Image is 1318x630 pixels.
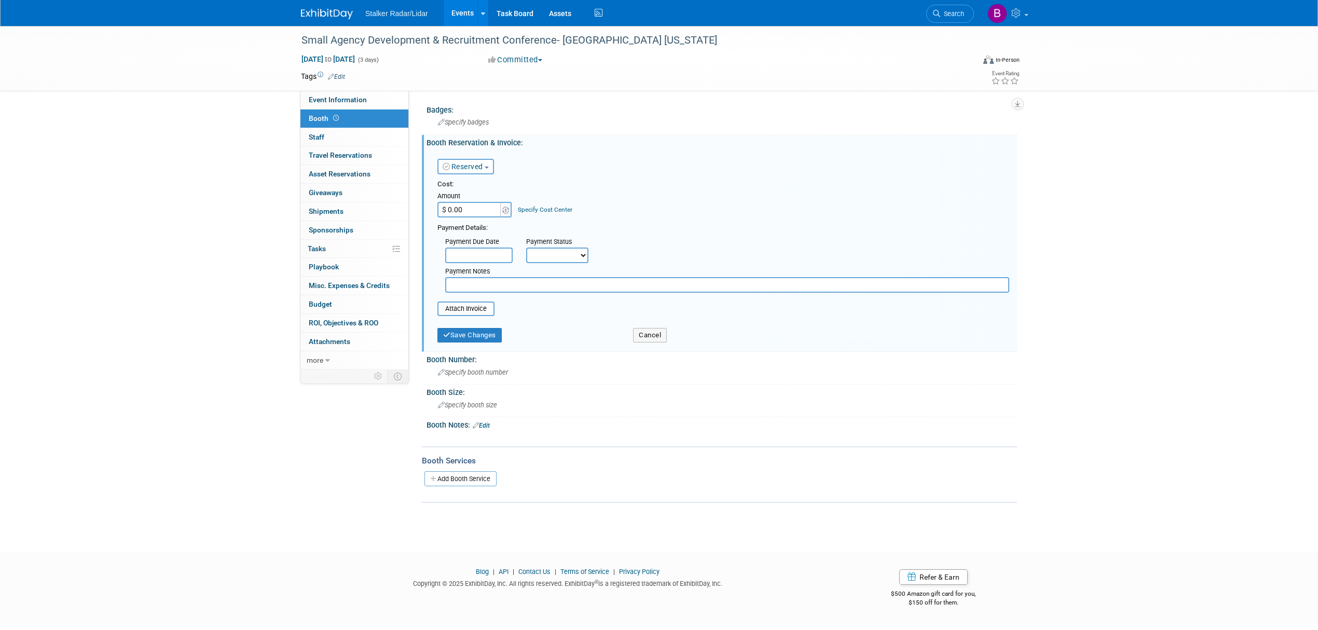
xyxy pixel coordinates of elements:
[300,91,408,109] a: Event Information
[308,244,326,253] span: Tasks
[300,277,408,295] a: Misc. Expenses & Credits
[437,159,494,174] button: Reserved
[357,57,379,63] span: (3 days)
[323,55,333,63] span: to
[427,417,1017,431] div: Booth Notes:
[633,328,667,343] button: Cancel
[850,583,1018,607] div: $500 Amazon gift card for you,
[301,54,355,64] span: [DATE] [DATE]
[424,471,497,486] a: Add Booth Service
[331,114,341,122] span: Booth not reserved yet
[309,114,341,122] span: Booth
[309,281,390,290] span: Misc. Expenses & Credits
[309,133,324,141] span: Staff
[518,206,572,213] a: Specify Cost Center
[369,369,388,383] td: Personalize Event Tab Strip
[365,9,428,18] span: Stalker Radar/Lidar
[309,207,344,215] span: Shipments
[309,95,367,104] span: Event Information
[437,191,513,202] div: Amount
[301,9,353,19] img: ExhibitDay
[309,300,332,308] span: Budget
[913,54,1020,70] div: Event Format
[427,385,1017,398] div: Booth Size:
[991,71,1019,76] div: Event Rating
[552,568,559,576] span: |
[983,56,994,64] img: Format-Inperson.png
[445,237,511,248] div: Payment Due Date
[499,568,509,576] a: API
[438,118,489,126] span: Specify badges
[298,31,958,50] div: Small Agency Development & Recruitment Conference- [GEOGRAPHIC_DATA] [US_STATE]
[850,598,1018,607] div: $150 off for them.
[427,135,1017,148] div: Booth Reservation & Invoice:
[611,568,617,576] span: |
[940,10,964,18] span: Search
[301,577,834,588] div: Copyright © 2025 ExhibitDay, Inc. All rights reserved. ExhibitDay is a registered trademark of Ex...
[309,170,370,178] span: Asset Reservations
[619,568,660,576] a: Privacy Policy
[300,333,408,351] a: Attachments
[438,368,508,376] span: Specify booth number
[309,151,372,159] span: Travel Reservations
[300,240,408,258] a: Tasks
[995,56,1020,64] div: In-Person
[300,109,408,128] a: Booth
[437,328,502,343] button: Save Changes
[437,221,1009,233] div: Payment Details:
[443,162,483,171] a: Reserved
[388,369,409,383] td: Toggle Event Tabs
[510,568,517,576] span: |
[445,267,1009,277] div: Payment Notes
[438,401,497,409] span: Specify booth size
[560,568,609,576] a: Terms of Service
[307,356,323,364] span: more
[473,422,490,429] a: Edit
[437,180,1009,189] div: Cost:
[301,71,345,81] td: Tags
[300,165,408,183] a: Asset Reservations
[309,263,339,271] span: Playbook
[309,337,350,346] span: Attachments
[422,455,1017,467] div: Booth Services
[427,352,1017,365] div: Booth Number:
[300,314,408,332] a: ROI, Objectives & ROO
[300,146,408,165] a: Travel Reservations
[309,319,378,327] span: ROI, Objectives & ROO
[427,102,1017,115] div: Badges:
[300,295,408,313] a: Budget
[899,569,968,585] a: Refer & Earn
[309,226,353,234] span: Sponsorships
[518,568,551,576] a: Contact Us
[309,188,342,197] span: Giveaways
[300,202,408,221] a: Shipments
[300,184,408,202] a: Giveaways
[300,221,408,239] a: Sponsorships
[526,237,596,248] div: Payment Status
[300,351,408,369] a: more
[490,568,497,576] span: |
[300,128,408,146] a: Staff
[595,579,598,585] sup: ®
[485,54,546,65] button: Committed
[328,73,345,80] a: Edit
[300,258,408,276] a: Playbook
[987,4,1007,23] img: Brooke Journet
[926,5,974,23] a: Search
[476,568,489,576] a: Blog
